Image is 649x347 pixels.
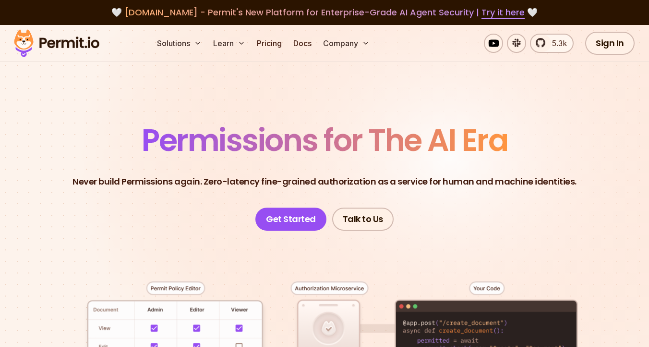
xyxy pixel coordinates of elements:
[23,6,626,19] div: 🤍 🤍
[289,34,315,53] a: Docs
[10,27,104,60] img: Permit logo
[530,34,574,53] a: 5.3k
[546,37,567,49] span: 5.3k
[124,6,525,18] span: [DOMAIN_NAME] - Permit's New Platform for Enterprise-Grade AI Agent Security |
[253,34,286,53] a: Pricing
[72,175,577,188] p: Never build Permissions again. Zero-latency fine-grained authorization as a service for human and...
[319,34,373,53] button: Company
[332,208,394,231] a: Talk to Us
[481,6,525,19] a: Try it here
[153,34,205,53] button: Solutions
[585,32,635,55] a: Sign In
[255,208,326,231] a: Get Started
[142,119,507,161] span: Permissions for The AI Era
[209,34,249,53] button: Learn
